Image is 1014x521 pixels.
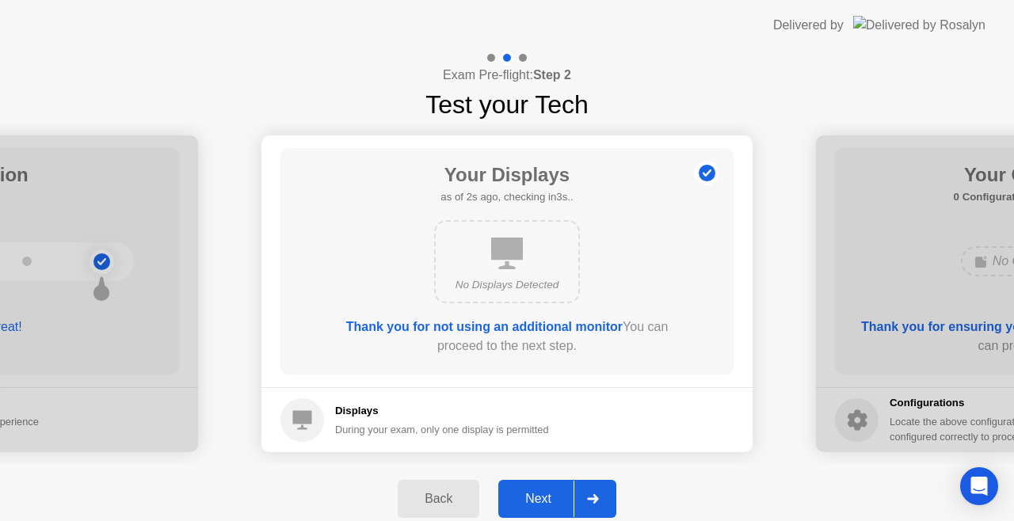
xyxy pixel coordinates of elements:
img: Delivered by Rosalyn [853,16,985,34]
div: During your exam, only one display is permitted [335,422,549,437]
div: Next [503,492,574,506]
div: Back [402,492,475,506]
button: Back [398,480,479,518]
div: Open Intercom Messenger [960,467,998,505]
div: No Displays Detected [448,277,566,293]
button: Next [498,480,616,518]
b: Thank you for not using an additional monitor [346,320,623,333]
h1: Your Displays [440,161,573,189]
h1: Test your Tech [425,86,589,124]
h5: as of 2s ago, checking in3s.. [440,189,573,205]
div: You can proceed to the next step. [326,318,688,356]
div: Delivered by [773,16,844,35]
h4: Exam Pre-flight: [443,66,571,85]
b: Step 2 [533,68,571,82]
h5: Displays [335,403,549,419]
